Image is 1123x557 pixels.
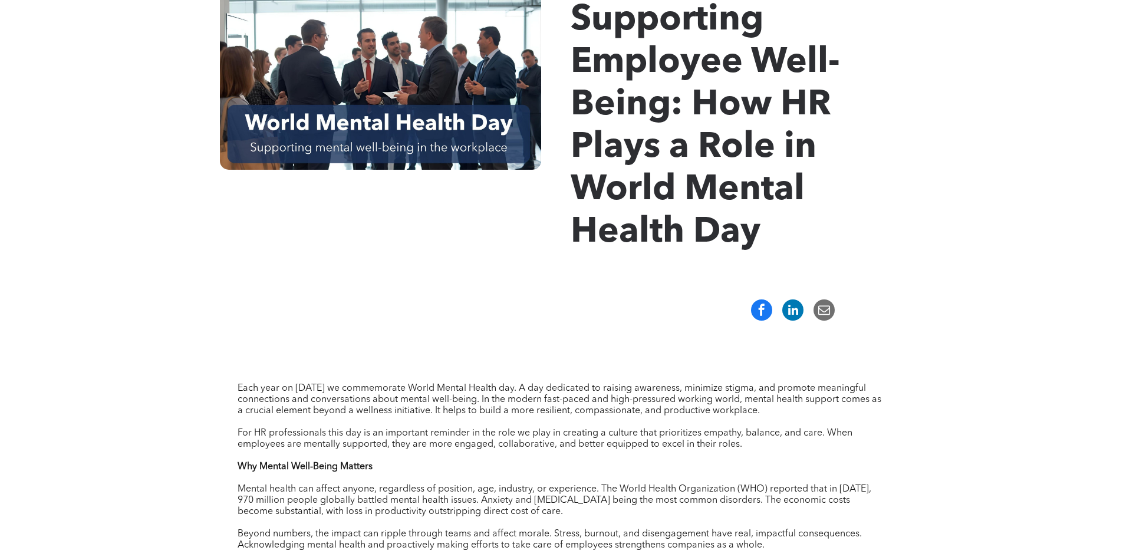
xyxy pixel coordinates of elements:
[571,3,840,251] span: Supporting Employee Well-Being: How HR Plays a Role in World Mental Health Day
[238,429,852,449] span: For HR professionals this day is an important reminder in the role we play in creating a culture ...
[238,384,881,416] span: Each year on [DATE] we commemorate World Mental Health day. A day dedicated to raising awareness,...
[238,485,871,516] span: Mental health can affect anyone, regardless of position, age, industry, or experience. The World ...
[238,529,862,550] span: Beyond numbers, the impact can ripple through teams and affect morale. Stress, burnout, and disen...
[238,462,373,472] strong: Why Mental Well-Being Matters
